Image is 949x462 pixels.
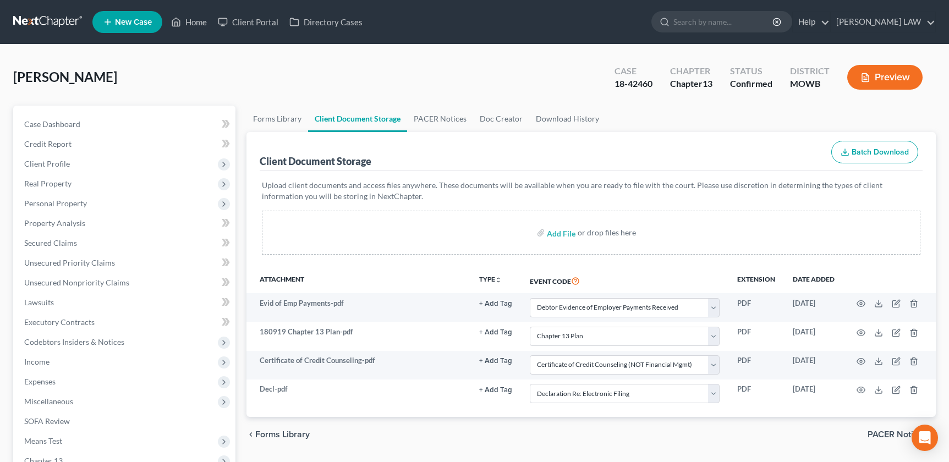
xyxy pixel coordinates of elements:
[260,155,371,168] div: Client Document Storage
[166,12,212,32] a: Home
[912,425,938,451] div: Open Intercom Messenger
[784,293,843,322] td: [DATE]
[670,65,712,78] div: Chapter
[479,300,512,307] button: + Add Tag
[728,293,784,322] td: PDF
[673,12,774,32] input: Search by name...
[479,327,512,337] a: + Add Tag
[479,358,512,365] button: + Add Tag
[15,411,235,431] a: SOFA Review
[24,357,50,366] span: Income
[24,436,62,446] span: Means Test
[24,278,129,287] span: Unsecured Nonpriority Claims
[868,430,927,439] span: PACER Notices
[784,351,843,380] td: [DATE]
[24,119,80,129] span: Case Dashboard
[24,298,54,307] span: Lawsuits
[479,298,512,309] a: + Add Tag
[868,430,936,439] button: PACER Notices chevron_right
[246,106,308,132] a: Forms Library
[730,65,772,78] div: Status
[790,78,830,90] div: MOWB
[728,380,784,408] td: PDF
[852,147,909,157] span: Batch Download
[24,258,115,267] span: Unsecured Priority Claims
[255,430,310,439] span: Forms Library
[308,106,407,132] a: Client Document Storage
[495,277,502,283] i: unfold_more
[728,322,784,350] td: PDF
[15,114,235,134] a: Case Dashboard
[24,377,56,386] span: Expenses
[479,276,502,283] button: TYPEunfold_more
[246,351,470,380] td: Certificate of Credit Counseling-pdf
[728,351,784,380] td: PDF
[615,65,652,78] div: Case
[15,233,235,253] a: Secured Claims
[13,69,117,85] span: [PERSON_NAME]
[479,355,512,366] a: + Add Tag
[15,293,235,312] a: Lawsuits
[246,430,310,439] button: chevron_left Forms Library
[831,141,918,164] button: Batch Download
[15,253,235,273] a: Unsecured Priority Claims
[784,380,843,408] td: [DATE]
[246,380,470,408] td: Decl-pdf
[24,238,77,248] span: Secured Claims
[407,106,473,132] a: PACER Notices
[24,218,85,228] span: Property Analysis
[284,12,368,32] a: Directory Cases
[24,337,124,346] span: Codebtors Insiders & Notices
[15,312,235,332] a: Executory Contracts
[728,268,784,293] th: Extension
[24,397,73,406] span: Miscellaneous
[473,106,529,132] a: Doc Creator
[24,159,70,168] span: Client Profile
[246,430,255,439] i: chevron_left
[479,384,512,394] a: + Add Tag
[15,134,235,154] a: Credit Report
[24,199,87,208] span: Personal Property
[246,322,470,350] td: 180919 Chapter 13 Plan-pdf
[521,268,728,293] th: Event Code
[615,78,652,90] div: 18-42460
[793,12,830,32] a: Help
[730,78,772,90] div: Confirmed
[24,317,95,327] span: Executory Contracts
[246,268,470,293] th: Attachment
[479,329,512,336] button: + Add Tag
[15,273,235,293] a: Unsecured Nonpriority Claims
[670,78,712,90] div: Chapter
[831,12,935,32] a: [PERSON_NAME] LAW
[790,65,830,78] div: District
[246,293,470,322] td: Evid of Emp Payments-pdf
[24,179,72,188] span: Real Property
[24,139,72,148] span: Credit Report
[847,65,923,90] button: Preview
[15,213,235,233] a: Property Analysis
[529,106,606,132] a: Download History
[703,78,712,89] span: 13
[578,227,636,238] div: or drop files here
[115,18,152,26] span: New Case
[784,322,843,350] td: [DATE]
[262,180,920,202] p: Upload client documents and access files anywhere. These documents will be available when you are...
[24,416,70,426] span: SOFA Review
[784,268,843,293] th: Date added
[212,12,284,32] a: Client Portal
[479,387,512,394] button: + Add Tag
